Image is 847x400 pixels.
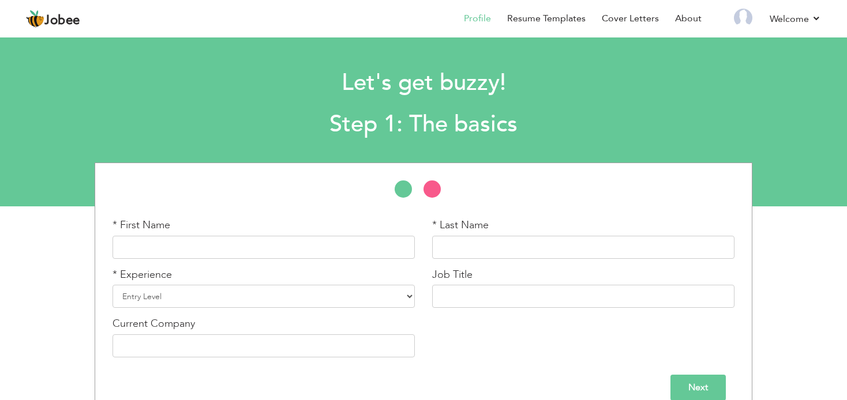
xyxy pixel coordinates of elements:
[115,110,733,139] h2: Step 1: The basics
[602,12,659,25] a: Cover Letters
[113,267,172,282] label: * Experience
[44,14,80,27] span: Jobee
[115,68,733,98] h1: Let's get buzzy!
[26,10,44,28] img: jobee.io
[507,12,586,25] a: Resume Templates
[113,218,170,233] label: * First Name
[734,9,752,27] img: Profile Img
[432,267,473,282] label: Job Title
[113,316,195,331] label: Current Company
[770,12,821,26] a: Welcome
[26,10,80,28] a: Jobee
[675,12,702,25] a: About
[432,218,489,233] label: * Last Name
[464,12,491,25] a: Profile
